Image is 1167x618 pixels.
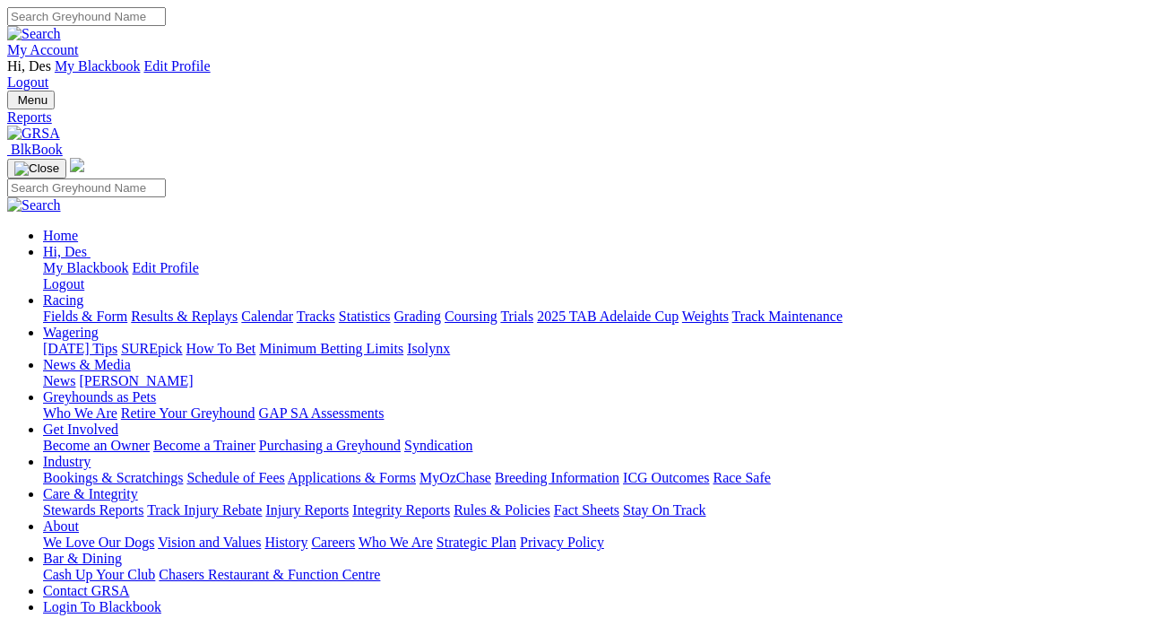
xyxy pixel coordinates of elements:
button: Toggle navigation [7,159,66,178]
span: Hi, Des [43,244,87,259]
a: My Account [7,42,79,57]
a: About [43,518,79,534]
a: Careers [311,535,355,550]
a: We Love Our Dogs [43,535,154,550]
div: Bar & Dining [43,567,1160,583]
a: Applications & Forms [288,470,416,485]
a: Results & Replays [131,309,238,324]
a: Isolynx [407,341,450,356]
div: Hi, Des [43,260,1160,292]
div: About [43,535,1160,551]
span: Menu [18,93,48,107]
a: Hi, Des [43,244,91,259]
a: Coursing [445,309,497,324]
a: Statistics [339,309,391,324]
input: Search [7,7,166,26]
div: Get Involved [43,438,1160,454]
a: Chasers Restaurant & Function Centre [159,567,380,582]
a: Integrity Reports [352,502,450,518]
img: Search [7,197,61,213]
a: Home [43,228,78,243]
a: Cash Up Your Club [43,567,155,582]
a: Become a Trainer [153,438,255,453]
img: GRSA [7,126,60,142]
a: Minimum Betting Limits [259,341,403,356]
a: Fields & Form [43,309,127,324]
a: 2025 TAB Adelaide Cup [537,309,679,324]
a: Become an Owner [43,438,150,453]
a: Stay On Track [623,502,705,518]
a: Reports [7,109,1160,126]
a: [PERSON_NAME] [79,373,193,388]
a: BlkBook [7,142,63,157]
a: SUREpick [121,341,182,356]
a: News [43,373,75,388]
a: Strategic Plan [437,535,516,550]
a: Breeding Information [495,470,619,485]
a: Stewards Reports [43,502,143,518]
a: GAP SA Assessments [259,405,385,421]
div: Greyhounds as Pets [43,405,1160,422]
a: Injury Reports [265,502,349,518]
a: Edit Profile [133,260,199,275]
a: Tracks [297,309,335,324]
a: Edit Profile [143,58,210,74]
a: Grading [394,309,441,324]
a: Bookings & Scratchings [43,470,183,485]
a: Trials [500,309,533,324]
a: How To Bet [186,341,256,356]
a: Care & Integrity [43,486,138,501]
a: Logout [43,276,84,292]
a: Retire Your Greyhound [121,405,255,421]
a: Calendar [241,309,293,324]
span: Hi, Des [7,58,51,74]
div: News & Media [43,373,1160,389]
a: Race Safe [713,470,770,485]
a: Weights [682,309,729,324]
a: Wagering [43,325,99,340]
a: News & Media [43,357,131,372]
div: Industry [43,470,1160,486]
a: History [264,535,307,550]
a: Get Involved [43,422,118,437]
img: Search [7,26,61,42]
a: Bar & Dining [43,551,122,566]
a: Track Injury Rebate [147,502,262,518]
a: Privacy Policy [520,535,604,550]
div: Wagering [43,341,1160,357]
a: Purchasing a Greyhound [259,438,401,453]
a: Schedule of Fees [186,470,284,485]
a: Greyhounds as Pets [43,389,156,405]
a: Contact GRSA [43,583,129,598]
input: Search [7,178,166,197]
a: MyOzChase [419,470,491,485]
div: Racing [43,309,1160,325]
img: logo-grsa-white.png [70,158,84,172]
div: Care & Integrity [43,502,1160,518]
a: My Blackbook [55,58,141,74]
a: Rules & Policies [454,502,550,518]
img: Close [14,161,59,176]
a: Logout [7,74,48,90]
a: Who We Are [359,535,433,550]
a: [DATE] Tips [43,341,117,356]
span: BlkBook [11,142,63,157]
a: Fact Sheets [554,502,619,518]
a: My Blackbook [43,260,129,275]
button: Toggle navigation [7,91,55,109]
div: My Account [7,58,1160,91]
a: Industry [43,454,91,469]
a: Syndication [404,438,472,453]
a: Vision and Values [158,535,261,550]
a: Login To Blackbook [43,599,161,614]
a: Racing [43,292,83,308]
a: Who We Are [43,405,117,421]
a: Track Maintenance [732,309,843,324]
a: ICG Outcomes [623,470,709,485]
